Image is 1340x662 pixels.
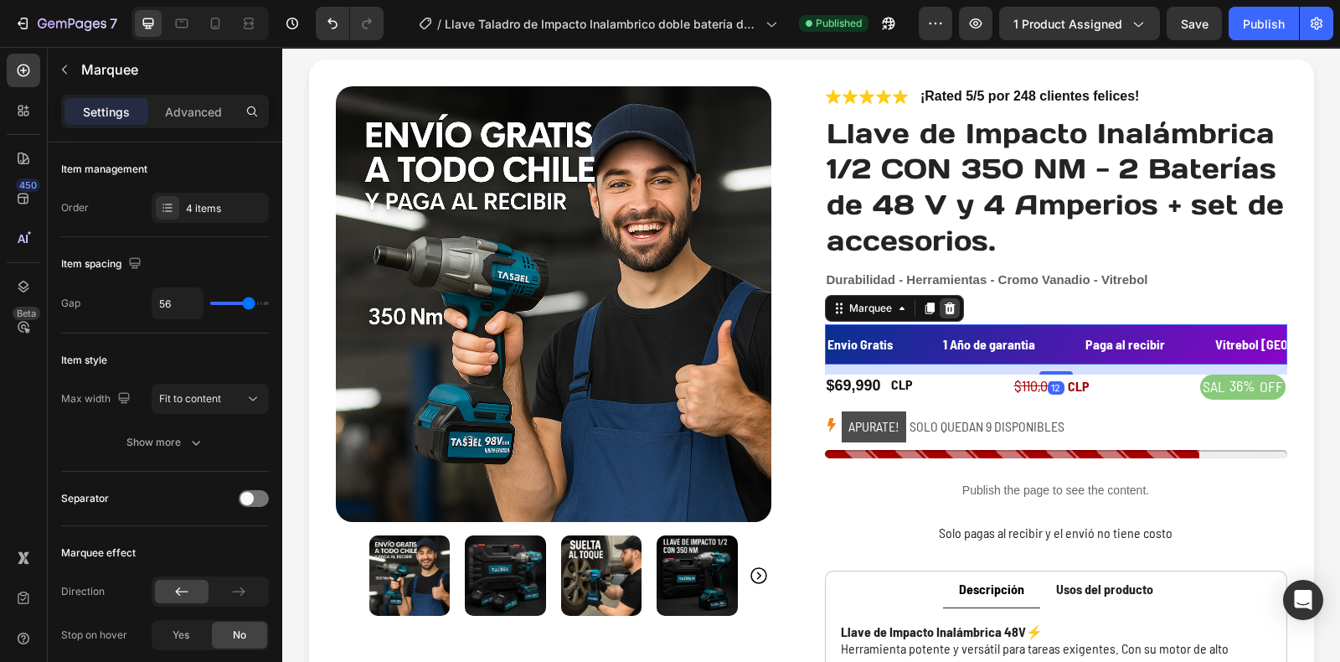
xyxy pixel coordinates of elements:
h1: Llave de Impacto Inalámbrica 1/2 CON 350 NM - 2 Baterías de 48 V y 4 Amperios + set de accesorios. [543,67,1005,215]
button: Show more [61,427,269,458]
div: 450 [16,178,40,192]
div: Item spacing [61,253,145,276]
p: 7 [110,13,117,34]
p: Solo pagas al recibir y el envió no tiene costo [544,478,1003,495]
p: Paga al recibir [803,286,883,310]
strong: Llave de Impacto Inalámbrica 48V [559,577,744,592]
div: Beta [13,307,40,320]
p: SOLO QUEDAN 9 DISPONIBLES [559,364,782,396]
span: / [437,15,441,33]
div: OFF [975,328,1003,352]
div: 4 items [186,201,265,216]
p: Marquee [81,59,262,80]
div: SAL [918,328,946,352]
button: Publish [1229,7,1299,40]
mark: APURATE! [559,365,624,396]
div: 36% [946,328,975,350]
div: 12 [765,334,782,348]
div: Marquee effect [61,546,136,561]
p: Envio Gratis [545,286,611,310]
p: Advanced [165,103,222,121]
div: Item management [61,162,147,177]
div: Order [61,200,89,215]
span: 1 product assigned [1013,15,1122,33]
span: Fit to content [159,392,221,405]
span: Durabilidad - Herramientas - Cromo Vanadio - Vitrebol [GEOGRAPHIC_DATA] [544,225,866,261]
p: Vitrebol [GEOGRAPHIC_DATA] [933,286,1094,310]
div: Direction [61,584,105,599]
div: Gap [61,296,80,311]
strong: CLP [786,331,807,347]
strong: Usos del producto [774,534,871,550]
strong: CLP [609,329,631,345]
p: Settings [83,103,130,121]
button: 1 product assigned [999,7,1160,40]
div: Separator [61,491,109,506]
p: 1 Año de garantia [661,286,753,310]
div: $69,990 [543,328,630,350]
button: 7 [7,7,125,40]
iframe: Design area [282,47,1340,662]
div: Open Intercom Messenger [1283,580,1323,620]
strong: ¡Rated 5/5 por 248 clientes felices! [638,42,857,56]
span: Published [816,16,862,31]
div: $110,000 [730,328,817,350]
button: Save [1167,7,1222,40]
div: Stop on hover [61,628,127,643]
div: Marquee [564,254,613,269]
span: No [233,628,246,643]
div: Max width [61,388,134,411]
div: Publish [1243,15,1285,33]
span: Yes [173,628,189,643]
div: Undo/Redo [316,7,384,40]
p: ⚡ [559,577,989,594]
div: Item style [61,353,107,368]
input: Auto [152,288,203,318]
strong: Descripción [677,534,742,550]
button: Fit to content [152,384,269,414]
span: Llave Taladro de Impacto Inalambrico doble batería de 48v + Accesorios [445,15,759,33]
p: Publish the page to see the content. [543,435,1005,453]
span: Save [1181,17,1209,31]
div: Show more [126,434,204,451]
button: Carousel Next Arrow [466,519,487,539]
